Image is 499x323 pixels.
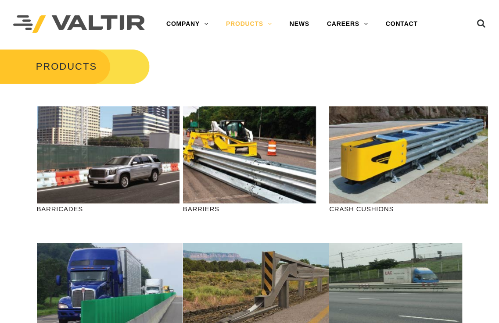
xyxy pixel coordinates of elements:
[158,15,217,33] a: COMPANY
[281,15,318,33] a: NEWS
[13,15,145,33] img: Valtir
[217,15,281,33] a: PRODUCTS
[377,15,427,33] a: CONTACT
[37,204,170,214] p: BARRICADES
[318,15,377,33] a: CAREERS
[183,204,316,214] p: BARRIERS
[329,204,462,214] p: CRASH CUSHIONS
